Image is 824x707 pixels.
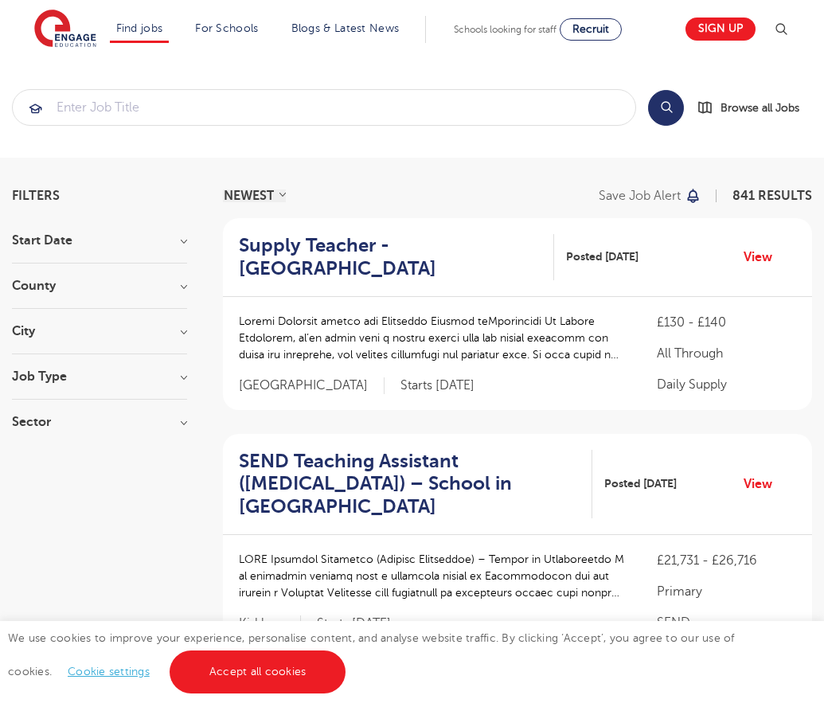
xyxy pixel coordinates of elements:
[239,234,541,280] h2: Supply Teacher - [GEOGRAPHIC_DATA]
[291,22,400,34] a: Blogs & Latest News
[239,450,580,518] h2: SEND Teaching Assistant ([MEDICAL_DATA]) – School in [GEOGRAPHIC_DATA]
[572,23,609,35] span: Recruit
[721,99,799,117] span: Browse all Jobs
[454,24,556,35] span: Schools looking for staff
[604,475,677,492] span: Posted [DATE]
[648,90,684,126] button: Search
[657,375,796,394] p: Daily Supply
[12,189,60,202] span: Filters
[732,189,812,203] span: 841 RESULTS
[744,474,784,494] a: View
[697,99,812,117] a: Browse all Jobs
[239,234,554,280] a: Supply Teacher - [GEOGRAPHIC_DATA]
[170,650,346,693] a: Accept all cookies
[12,370,187,383] h3: Job Type
[657,613,796,632] p: SEND
[12,279,187,292] h3: County
[657,582,796,601] p: Primary
[13,90,635,125] input: Submit
[34,10,96,49] img: Engage Education
[239,615,301,632] span: Kirklees
[560,18,622,41] a: Recruit
[599,189,681,202] p: Save job alert
[239,377,385,394] span: [GEOGRAPHIC_DATA]
[12,325,187,338] h3: City
[8,632,735,678] span: We use cookies to improve your experience, personalise content, and analyse website traffic. By c...
[657,313,796,332] p: £130 - £140
[657,551,796,570] p: £21,731 - £26,716
[599,189,701,202] button: Save job alert
[12,89,636,126] div: Submit
[239,551,625,601] p: LORE Ipsumdol Sitametco (Adipisc Elitseddoe) – Tempor in Utlaboreetdo M al enimadmin veniamq nost...
[239,313,625,363] p: Loremi Dolorsit ametco adi Elitseddo Eiusmod teMporincidi Ut Labore Etdolorem, al’en admin veni q...
[116,22,163,34] a: Find jobs
[317,615,391,632] p: Starts [DATE]
[239,450,592,518] a: SEND Teaching Assistant ([MEDICAL_DATA]) – School in [GEOGRAPHIC_DATA]
[685,18,756,41] a: Sign up
[12,234,187,247] h3: Start Date
[195,22,258,34] a: For Schools
[68,666,150,678] a: Cookie settings
[566,248,639,265] span: Posted [DATE]
[400,377,474,394] p: Starts [DATE]
[744,247,784,268] a: View
[657,344,796,363] p: All Through
[12,416,187,428] h3: Sector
